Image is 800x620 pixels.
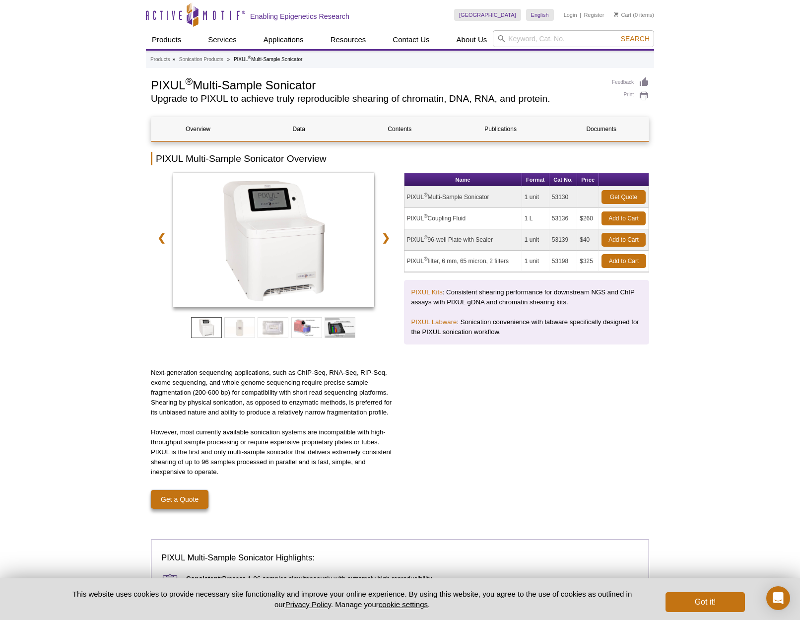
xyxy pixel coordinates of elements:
a: Register [584,11,604,18]
li: PIXUL Multi-Sample Sonicator [234,57,302,62]
h1: PIXUL Multi-Sample Sonicator [151,77,602,92]
h2: Enabling Epigenetics Research [250,12,349,21]
sup: ® [424,213,427,219]
th: Format [522,173,549,187]
a: About Us [451,30,493,49]
h3: PIXUL Multi-Sample Sonicator Highlights: [161,552,639,564]
button: Got it! [666,592,745,612]
td: PIXUL 96-well Plate with Sealer [404,229,522,251]
a: ❯ [375,226,397,249]
th: Name [404,173,522,187]
th: Cat No. [549,173,577,187]
a: Products [150,55,170,64]
a: Feedback [612,77,649,88]
a: Add to Cart [601,254,646,268]
td: 1 L [522,208,549,229]
li: » [172,57,175,62]
sup: ® [424,256,427,262]
button: Search [618,34,653,43]
a: Services [202,30,243,49]
td: PIXUL Coupling Fluid [404,208,522,229]
td: 53198 [549,251,577,272]
a: Get a Quote [151,490,208,509]
td: 1 unit [522,187,549,208]
a: Resources [325,30,372,49]
h2: Upgrade to PIXUL to achieve truly reproducible shearing of chromatin, DNA, RNA, and protein. [151,94,602,103]
img: Your Cart [614,12,618,17]
p: : Sonication convenience with labware specifically designed for the PIXUL sonication workflow. [411,317,642,337]
a: Add to Cart [601,233,646,247]
sup: ® [248,55,251,60]
p: Next-generation sequencing applications, such as ChIP-Seq, RNA-Seq, RIP-Seq, exome sequencing, an... [151,368,397,417]
td: 53139 [549,229,577,251]
a: Contact Us [387,30,435,49]
p: This website uses cookies to provide necessary site functionality and improve your online experie... [55,589,649,610]
sup: ® [424,192,427,198]
a: Data [252,117,345,141]
sup: ® [185,76,193,87]
a: Cart [614,11,631,18]
a: English [526,9,554,21]
p: Process 1-96 samples simultaneously with extremely high reproducibility. [186,574,639,584]
iframe: Watch the PIXUL video [404,368,650,506]
a: [GEOGRAPHIC_DATA] [454,9,521,21]
a: Applications [258,30,310,49]
a: PIXUL Multi-Sample Sonicator [173,173,374,310]
button: cookie settings [379,600,428,609]
td: $260 [577,208,599,229]
td: PIXUL Multi-Sample Sonicator [404,187,522,208]
a: Add to Cart [601,211,646,225]
li: » [227,57,230,62]
a: Contents [353,117,446,141]
div: Open Intercom Messenger [766,586,790,610]
a: Documents [555,117,648,141]
sup: ® [424,235,427,240]
p: : Consistent shearing performance for downstream NGS and ChIP assays with PIXUL gDNA and chromati... [411,287,642,307]
a: Sonication Products [179,55,223,64]
strong: Consistent: [186,575,222,582]
a: Products [146,30,187,49]
h2: PIXUL Multi-Sample Sonicator Overview [151,152,649,165]
th: Price [577,173,599,187]
td: PIXUL filter, 6 mm, 65 micron, 2 filters [404,251,522,272]
td: $325 [577,251,599,272]
td: 1 unit [522,251,549,272]
img: PIXUL Multi-Sample Sonicator [173,173,374,307]
li: (0 items) [614,9,654,21]
a: Print [612,90,649,101]
a: PIXUL Labware [411,318,457,326]
a: Login [564,11,577,18]
td: 53136 [549,208,577,229]
img: Consistent [161,574,179,591]
p: However, most currently available sonication systems are incompatible with high-throughput sample... [151,427,397,477]
a: Publications [454,117,547,141]
a: Get Quote [601,190,646,204]
a: PIXUL Kits [411,288,443,296]
li: | [580,9,581,21]
td: 1 unit [522,229,549,251]
span: Search [621,35,650,43]
a: Overview [151,117,245,141]
a: ❮ [151,226,172,249]
td: $40 [577,229,599,251]
td: 53130 [549,187,577,208]
input: Keyword, Cat. No. [493,30,654,47]
a: Privacy Policy [285,600,331,609]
